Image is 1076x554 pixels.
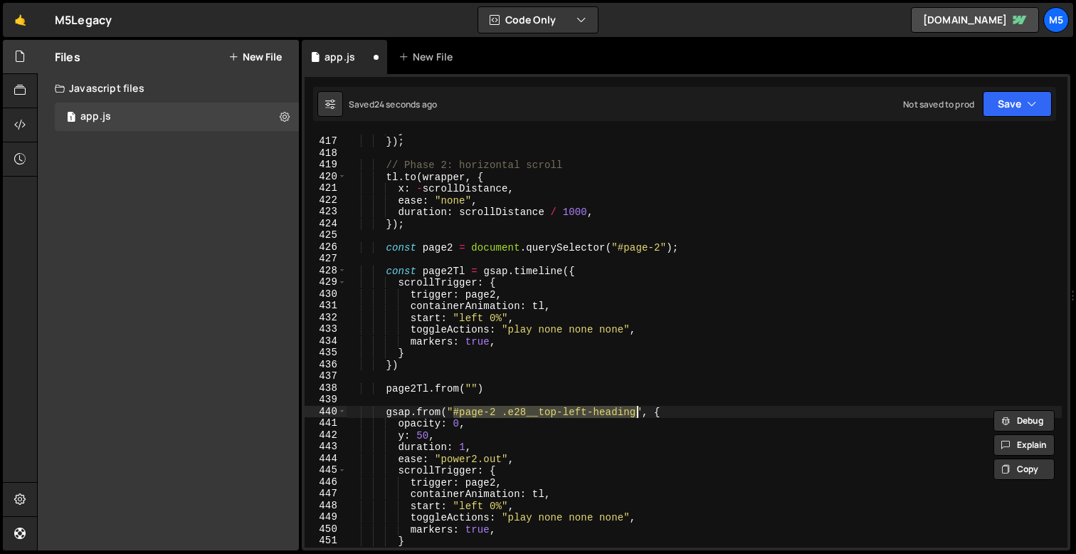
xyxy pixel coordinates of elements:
[80,110,111,123] div: app.js
[305,417,347,429] div: 441
[349,98,437,110] div: Saved
[305,488,347,500] div: 447
[305,312,347,324] div: 432
[305,159,347,171] div: 419
[993,459,1055,480] button: Copy
[325,50,355,64] div: app.js
[374,98,437,110] div: 24 seconds ago
[67,113,75,124] span: 1
[305,453,347,465] div: 444
[983,91,1052,117] button: Save
[305,218,347,230] div: 424
[305,276,347,288] div: 429
[55,103,299,131] div: 17055/46915.js
[305,323,347,335] div: 433
[305,464,347,476] div: 445
[305,288,347,300] div: 430
[55,11,112,28] div: M5Legacy
[305,441,347,453] div: 443
[305,523,347,535] div: 450
[903,98,974,110] div: Not saved to prod
[228,51,282,63] button: New File
[305,406,347,418] div: 440
[305,500,347,512] div: 448
[305,535,347,547] div: 451
[305,194,347,207] div: 422
[305,382,347,394] div: 438
[399,50,458,64] div: New File
[911,7,1039,33] a: [DOMAIN_NAME]
[55,49,80,65] h2: Files
[305,265,347,277] div: 428
[305,147,347,160] div: 418
[3,3,38,37] a: 🤙
[305,370,347,382] div: 437
[305,300,347,312] div: 431
[993,410,1055,432] button: Debug
[305,182,347,194] div: 421
[305,511,347,523] div: 449
[305,394,347,406] div: 439
[305,429,347,441] div: 442
[305,253,347,265] div: 427
[305,347,347,359] div: 435
[38,74,299,103] div: Javascript files
[993,434,1055,456] button: Explain
[305,135,347,147] div: 417
[305,335,347,347] div: 434
[305,241,347,254] div: 426
[305,476,347,488] div: 446
[305,206,347,218] div: 423
[478,7,598,33] button: Code Only
[1043,7,1069,33] a: M5
[305,171,347,183] div: 420
[305,229,347,241] div: 425
[305,359,347,371] div: 436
